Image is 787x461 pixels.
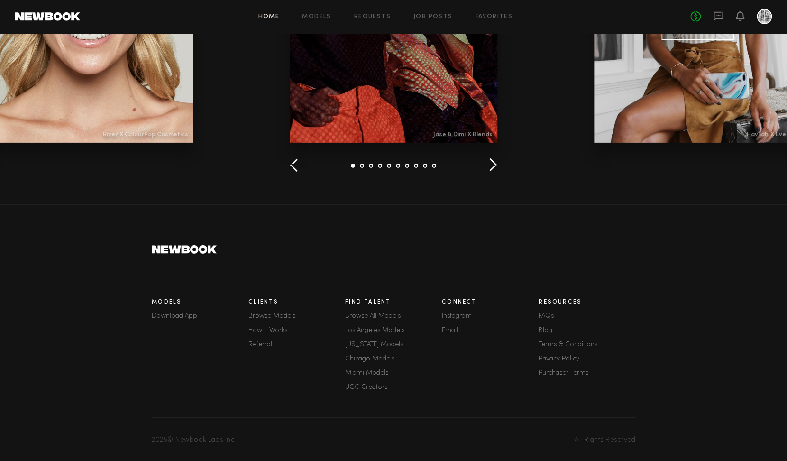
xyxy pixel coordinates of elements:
[575,437,636,443] span: All Rights Reserved
[442,327,539,334] a: Email
[442,313,539,320] a: Instagram
[152,313,248,320] a: Download App
[475,14,512,20] a: Favorites
[345,370,442,377] a: Miami Models
[539,299,635,305] h3: Resources
[345,313,442,320] a: Browse All Models
[539,356,635,362] a: Privacy Policy
[413,14,453,20] a: Job Posts
[248,313,345,320] a: Browse Models
[152,437,236,443] span: 2025 © Newbook Labs Inc.
[539,327,635,334] a: Blog
[539,341,635,348] a: Terms & Conditions
[442,299,539,305] h3: Connect
[248,341,345,348] a: Referral
[345,327,442,334] a: Los Angeles Models
[302,14,331,20] a: Models
[345,341,442,348] a: [US_STATE] Models
[354,14,391,20] a: Requests
[258,14,280,20] a: Home
[248,327,345,334] a: How It Works
[539,370,635,377] a: Purchaser Terms
[152,299,248,305] h3: Models
[345,299,442,305] h3: Find Talent
[248,299,345,305] h3: Clients
[539,313,635,320] a: FAQs
[345,384,442,391] a: UGC Creators
[345,356,442,362] a: Chicago Models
